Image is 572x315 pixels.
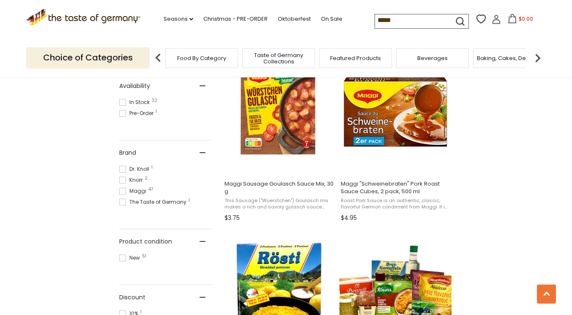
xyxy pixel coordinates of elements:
[223,55,335,167] img: Maggi Wurstchen Gulasch
[339,55,452,167] img: Maggi "Schweinebraten" Pork Roast Sauce Cubes, 2 pack, 500 ml
[189,198,190,203] span: 1
[152,99,157,103] span: 32
[330,55,381,61] a: Featured Products
[119,254,142,262] span: New
[477,55,542,61] a: Baking, Cakes, Desserts
[519,15,533,22] span: $0.00
[341,180,450,195] span: Maggi "Schweinebraten" Pork Roast Sauce Cubes, 2 pack, 500 ml
[145,176,148,181] span: 2
[119,198,189,206] span: The Taste of Germany
[339,47,452,225] a: Maggi
[119,99,152,106] span: In Stock
[203,14,268,24] a: Christmas - PRE-ORDER
[164,14,193,24] a: Seasons
[156,110,157,114] span: 1
[119,165,152,173] span: Dr. Knoll
[26,47,150,68] p: Choice of Categories
[245,52,312,65] a: Taste of Germany Collections
[151,165,153,170] span: 1
[119,293,145,302] span: Discount
[224,197,334,211] span: This Sausage ("Wuerstchen") Goulasch mix makes a rich and savory gulasch sauce. Just add your fav...
[223,47,335,225] a: Maggi Sausage Goulasch Sauce Mix, 30 g
[150,49,167,66] img: previous arrow
[224,180,334,195] span: Maggi Sausage Goulasch Sauce Mix, 30 g
[503,14,539,27] button: $0.00
[119,237,172,246] span: Product condition
[177,55,226,61] a: Food By Category
[119,176,145,184] span: Knorr
[148,187,153,192] span: 47
[140,310,142,314] span: 1
[224,214,240,222] span: $3.75
[529,49,546,66] img: next arrow
[278,14,311,24] a: Oktoberfest
[119,82,150,90] span: Availability
[321,14,342,24] a: On Sale
[119,110,156,117] span: Pre-Order
[119,148,136,157] span: Brand
[119,187,149,195] span: Maggi
[142,254,146,258] span: 51
[341,214,357,222] span: $4.95
[341,197,450,211] span: Roast Pork Sauce is an authentic, classic, flavorful German condiment from Maggi. It is made with...
[417,55,448,61] a: Beverages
